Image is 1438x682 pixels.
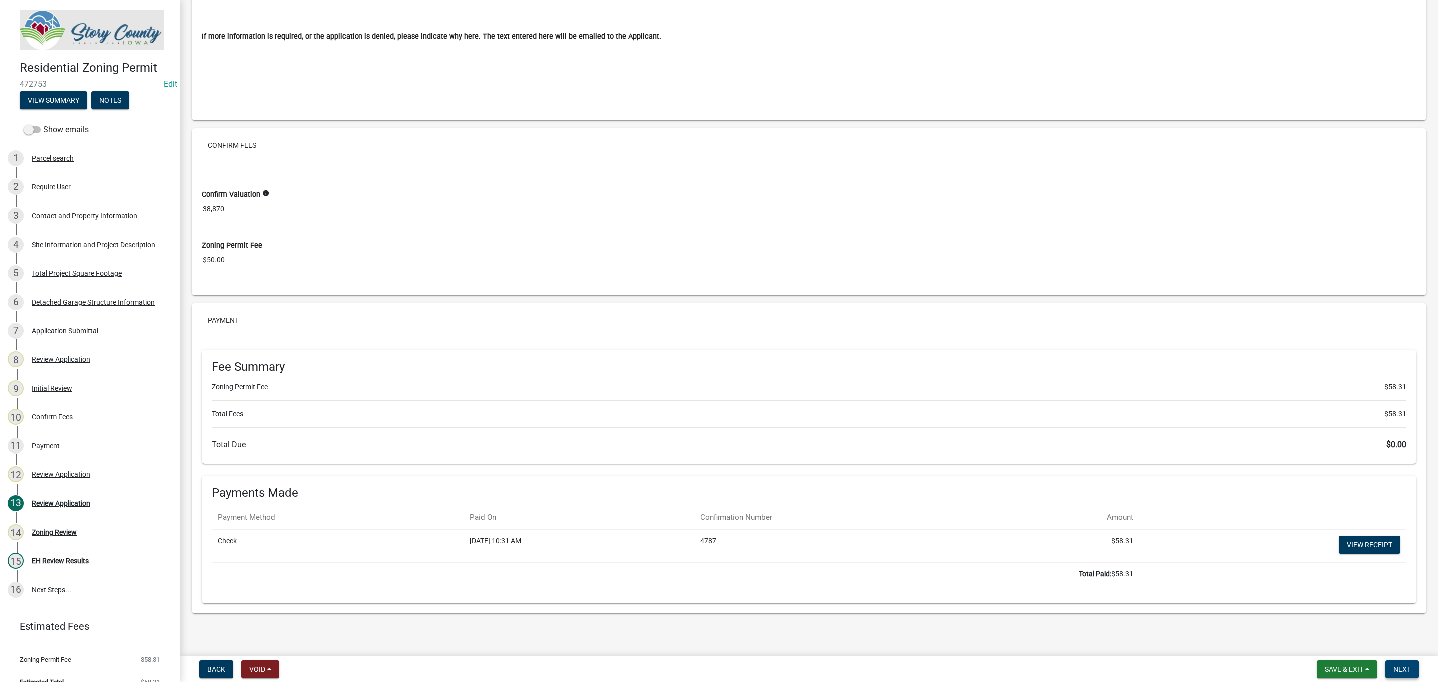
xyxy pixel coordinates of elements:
span: Zoning Permit Fee [20,656,71,663]
div: 1 [8,150,24,166]
div: 4 [8,237,24,253]
div: Contact and Property Information [32,212,137,219]
div: Detached Garage Structure Information [32,299,155,306]
span: Save & Exit [1325,665,1363,673]
button: Save & Exit [1317,660,1377,678]
th: Confirmation Number [694,506,1000,529]
li: Zoning Permit Fee [212,382,1406,392]
td: 4787 [694,530,1000,563]
h6: Total Due [212,440,1406,449]
span: Void [249,665,265,673]
div: 6 [8,294,24,310]
wm-modal-confirm: Summary [20,97,87,105]
div: 8 [8,351,24,367]
th: Amount [1000,506,1139,529]
h6: Fee Summary [212,360,1406,374]
th: Payment Method [212,506,464,529]
label: Show emails [24,124,89,136]
th: Paid On [464,506,694,529]
h6: Payments Made [212,486,1406,500]
div: 10 [8,409,24,425]
h4: Residential Zoning Permit [20,61,172,75]
label: If more information is required, or the application is denied, please indicate why here. The text... [202,33,661,40]
div: Zoning Review [32,529,77,536]
a: Estimated Fees [8,616,164,636]
button: Void [241,660,279,678]
div: Site Information and Project Description [32,241,155,248]
div: Review Application [32,500,90,507]
span: $58.31 [1384,409,1406,419]
label: Confirm Valuation [202,191,260,198]
label: Zoning Permit Fee [202,242,262,249]
div: 12 [8,466,24,482]
div: 9 [8,380,24,396]
a: View receipt [1339,536,1400,554]
i: info [262,190,269,197]
div: 3 [8,208,24,224]
div: 15 [8,553,24,569]
span: $0.00 [1386,440,1406,449]
span: 472753 [20,79,160,89]
td: Check [212,530,464,563]
div: 2 [8,179,24,195]
div: Parcel search [32,155,74,162]
button: Back [199,660,233,678]
div: EH Review Results [32,557,89,564]
div: Initial Review [32,385,72,392]
wm-modal-confirm: Edit Application Number [164,79,177,89]
td: $58.31 [212,563,1139,586]
button: Confirm Fees [200,136,264,154]
div: Review Application [32,356,90,363]
button: Next [1385,660,1419,678]
div: Require User [32,183,71,190]
span: Back [207,665,225,673]
span: $58.31 [1384,382,1406,392]
li: Total Fees [212,409,1406,419]
div: 14 [8,524,24,540]
div: 7 [8,323,24,339]
div: Payment [32,442,60,449]
span: Next [1393,665,1411,673]
img: Story County, Iowa [20,10,164,50]
div: Confirm Fees [32,413,73,420]
button: View Summary [20,91,87,109]
div: Total Project Square Footage [32,270,122,277]
td: $58.31 [1000,530,1139,563]
div: 5 [8,265,24,281]
wm-modal-confirm: Notes [91,97,129,105]
a: Edit [164,79,177,89]
div: 11 [8,438,24,454]
div: Review Application [32,471,90,478]
button: Notes [91,91,129,109]
button: Payment [200,311,247,329]
span: $58.31 [141,656,160,663]
div: Application Submittal [32,327,98,334]
td: [DATE] 10:31 AM [464,530,694,563]
div: 16 [8,582,24,598]
b: Total Paid: [1079,570,1111,578]
div: 13 [8,495,24,511]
